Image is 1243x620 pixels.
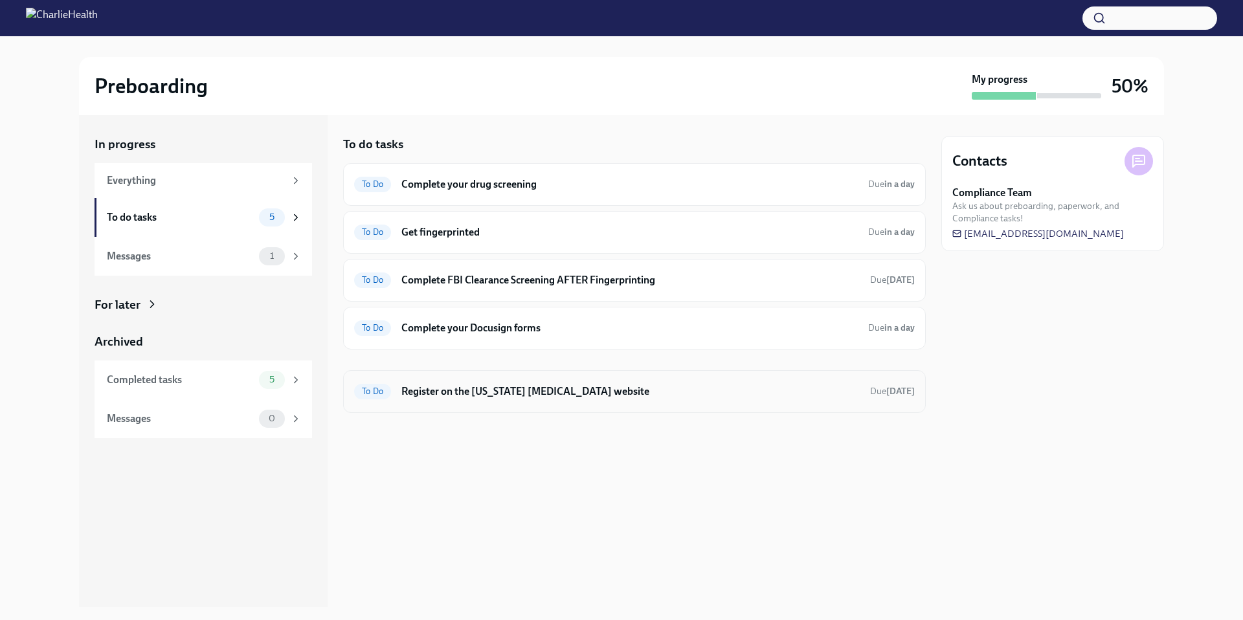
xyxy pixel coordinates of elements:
[354,386,391,396] span: To Do
[262,375,282,384] span: 5
[95,296,312,313] a: For later
[107,173,285,188] div: Everything
[354,174,915,195] a: To DoComplete your drug screeningDuein a day
[868,322,915,334] span: October 8th, 2025 08:00
[95,198,312,237] a: To do tasks5
[952,227,1124,240] a: [EMAIL_ADDRESS][DOMAIN_NAME]
[107,210,254,225] div: To do tasks
[95,136,312,153] a: In progress
[261,414,283,423] span: 0
[870,274,915,286] span: October 11th, 2025 08:00
[354,318,915,338] a: To DoComplete your Docusign formsDuein a day
[95,360,312,399] a: Completed tasks5
[354,323,391,333] span: To Do
[952,186,1032,200] strong: Compliance Team
[95,399,312,438] a: Messages0
[868,226,915,238] span: October 8th, 2025 08:00
[884,322,915,333] strong: in a day
[354,381,915,402] a: To DoRegister on the [US_STATE] [MEDICAL_DATA] websiteDue[DATE]
[262,251,282,261] span: 1
[343,136,403,153] h5: To do tasks
[1112,74,1148,98] h3: 50%
[401,225,858,239] h6: Get fingerprinted
[354,270,915,291] a: To DoComplete FBI Clearance Screening AFTER FingerprintingDue[DATE]
[972,72,1027,87] strong: My progress
[886,386,915,397] strong: [DATE]
[95,333,312,350] a: Archived
[401,384,860,399] h6: Register on the [US_STATE] [MEDICAL_DATA] website
[401,177,858,192] h6: Complete your drug screening
[354,222,915,243] a: To DoGet fingerprintedDuein a day
[870,386,915,397] span: Due
[354,179,391,189] span: To Do
[26,8,98,28] img: CharlieHealth
[354,227,391,237] span: To Do
[868,322,915,333] span: Due
[262,212,282,222] span: 5
[884,227,915,238] strong: in a day
[354,275,391,285] span: To Do
[868,179,915,190] span: Due
[870,274,915,285] span: Due
[107,412,254,426] div: Messages
[884,179,915,190] strong: in a day
[868,178,915,190] span: October 8th, 2025 08:00
[95,73,208,99] h2: Preboarding
[107,373,254,387] div: Completed tasks
[870,385,915,397] span: October 4th, 2025 08:00
[401,321,858,335] h6: Complete your Docusign forms
[107,249,254,263] div: Messages
[401,273,860,287] h6: Complete FBI Clearance Screening AFTER Fingerprinting
[95,237,312,276] a: Messages1
[952,200,1153,225] span: Ask us about preboarding, paperwork, and Compliance tasks!
[952,151,1007,171] h4: Contacts
[886,274,915,285] strong: [DATE]
[95,163,312,198] a: Everything
[868,227,915,238] span: Due
[95,296,140,313] div: For later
